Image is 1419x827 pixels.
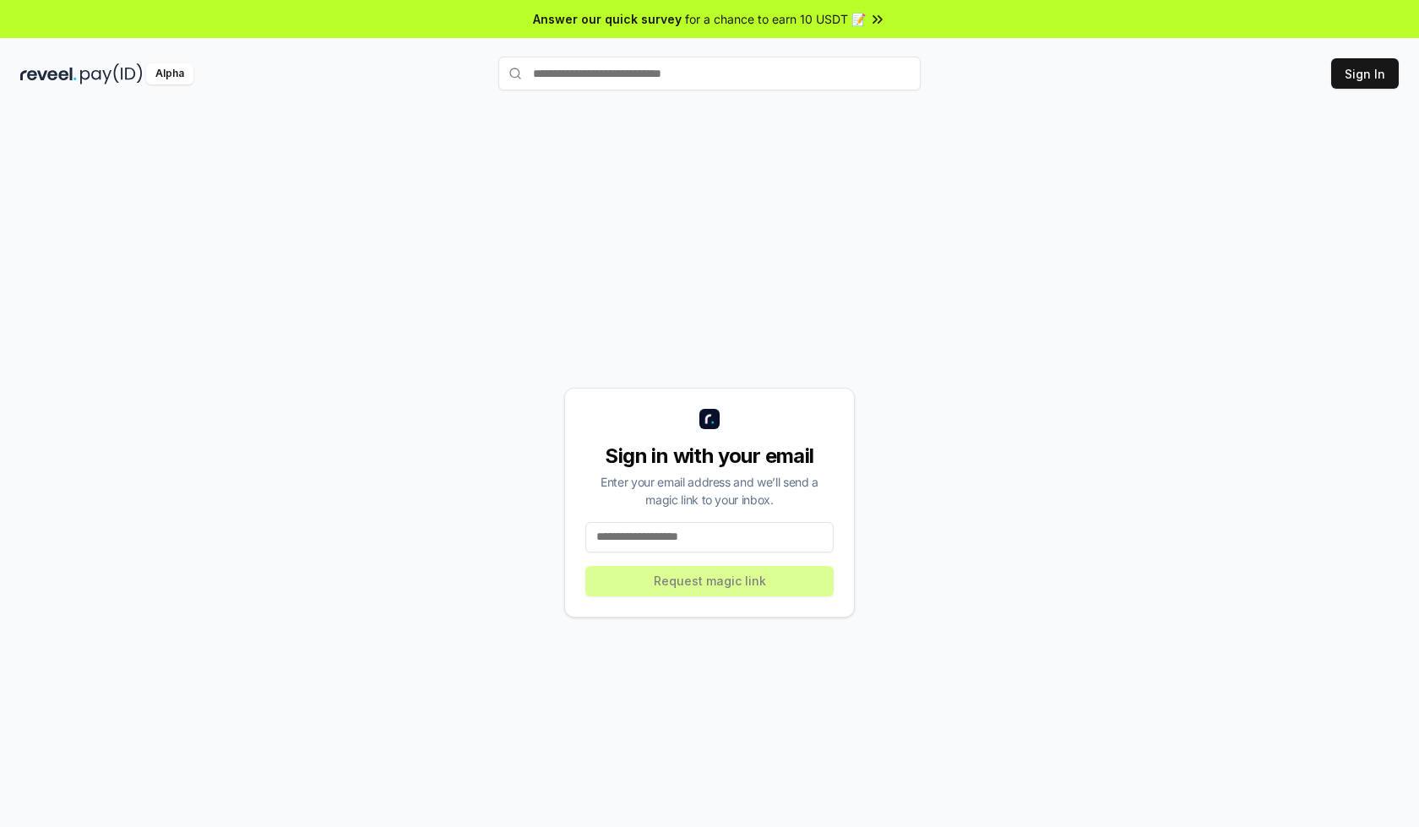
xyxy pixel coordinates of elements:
[80,63,143,84] img: pay_id
[146,63,193,84] div: Alpha
[533,10,682,28] span: Answer our quick survey
[585,443,834,470] div: Sign in with your email
[1331,58,1399,89] button: Sign In
[585,473,834,509] div: Enter your email address and we’ll send a magic link to your inbox.
[699,409,720,429] img: logo_small
[685,10,866,28] span: for a chance to earn 10 USDT 📝
[20,63,77,84] img: reveel_dark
